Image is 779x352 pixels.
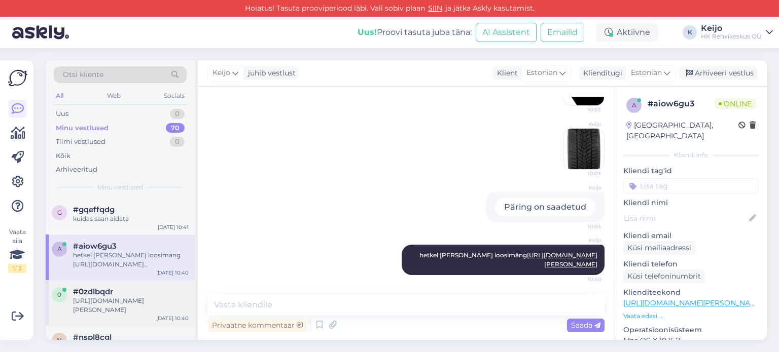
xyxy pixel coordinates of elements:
[8,227,26,273] div: Vaata siia
[73,242,117,251] span: #aiow6gu3
[73,214,189,223] div: kuidas saan aidata
[631,67,662,79] span: Estonian
[8,264,26,273] div: 1 / 3
[701,24,762,32] div: Keijo
[623,259,759,269] p: Kliendi telefon
[73,287,113,296] span: #0zdlbqdr
[623,325,759,335] p: Operatsioonisüsteem
[563,129,604,169] img: Attachment
[57,291,61,298] span: 0
[623,335,759,346] p: Mac OS X 10.15.7
[73,333,112,342] span: #nspl8cgl
[624,213,747,224] input: Lisa nimi
[419,251,597,268] span: hetkel [PERSON_NAME] loosimäng
[596,23,658,42] div: Aktiivne
[170,137,185,147] div: 0
[579,68,622,79] div: Klienditugi
[73,296,189,315] div: [URL][DOMAIN_NAME][PERSON_NAME]
[63,69,103,80] span: Otsi kliente
[563,276,601,283] span: 10:40
[8,68,27,88] img: Askly Logo
[166,123,185,133] div: 70
[156,315,189,322] div: [DATE] 10:40
[563,106,601,113] span: 10:03
[623,166,759,176] p: Kliendi tag'id
[493,68,518,79] div: Klient
[56,151,70,161] div: Kõik
[623,241,695,255] div: Küsi meiliaadressi
[476,23,537,42] button: AI Assistent
[648,98,715,110] div: # aiow6gu3
[213,67,230,79] span: Keijo
[97,183,143,192] span: Minu vestlused
[563,170,601,177] span: 10:03
[623,287,759,298] p: Klienditeekond
[56,137,105,147] div: Tiimi vestlused
[563,237,601,244] span: Keijo
[158,223,189,231] div: [DATE] 10:41
[563,121,601,128] span: Keijo
[571,321,600,330] span: Saada
[623,230,759,241] p: Kliendi email
[623,198,759,208] p: Kliendi nimi
[208,319,307,332] div: Privaatne kommentaar
[683,25,697,40] div: K
[170,109,185,119] div: 0
[105,89,123,102] div: Web
[495,198,595,216] div: Päring on saadetud
[526,67,557,79] span: Estonian
[527,251,597,268] a: [URL][DOMAIN_NAME][PERSON_NAME]
[701,32,762,41] div: HK Rehvikeskus OÜ
[701,24,773,41] a: KeijoHK Rehvikeskus OÜ
[626,120,738,141] div: [GEOGRAPHIC_DATA], [GEOGRAPHIC_DATA]
[358,26,472,38] div: Proovi tasuta juba täna:
[57,209,62,216] span: g
[563,184,601,191] span: Keijo
[623,269,705,283] div: Küsi telefoninumbrit
[623,178,759,193] input: Lisa tag
[715,98,756,109] span: Online
[623,150,759,160] div: Kliendi info
[57,336,62,344] span: n
[54,89,65,102] div: All
[632,101,636,109] span: a
[425,4,445,13] a: SIIN
[563,223,601,230] span: 10:04
[680,66,758,80] div: Arhiveeri vestlus
[57,245,62,253] span: a
[56,109,68,119] div: Uus
[623,298,763,307] a: [URL][DOMAIN_NAME][PERSON_NAME]
[244,68,296,79] div: juhib vestlust
[73,251,189,269] div: hetkel [PERSON_NAME] loosimäng [URL][DOMAIN_NAME][PERSON_NAME]
[541,23,584,42] button: Emailid
[162,89,187,102] div: Socials
[156,269,189,277] div: [DATE] 10:40
[56,165,97,175] div: Arhiveeritud
[56,123,109,133] div: Minu vestlused
[73,205,115,214] span: #gqeffqdg
[358,27,377,37] b: Uus!
[623,311,759,321] p: Vaata edasi ...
